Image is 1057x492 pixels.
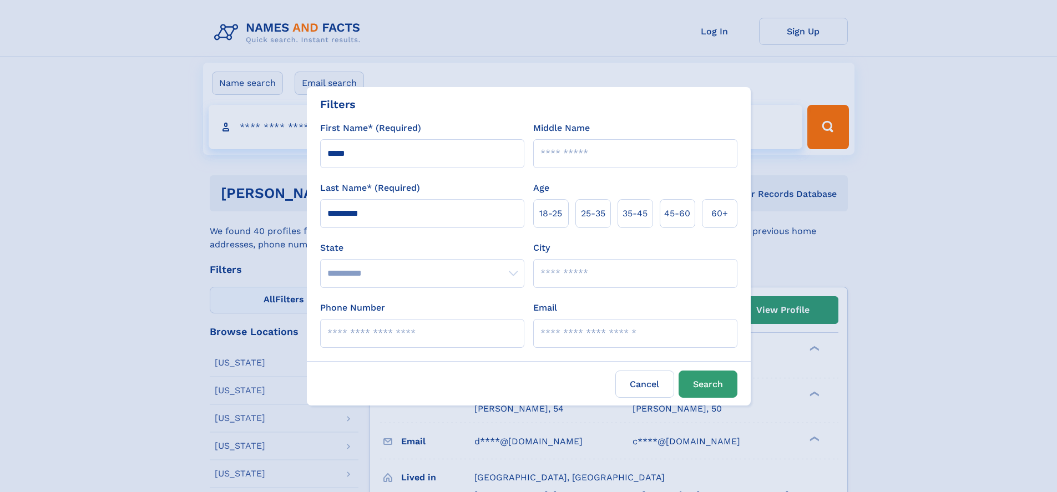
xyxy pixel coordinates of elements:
[664,207,690,220] span: 45‑60
[533,301,557,315] label: Email
[533,241,550,255] label: City
[679,371,737,398] button: Search
[320,96,356,113] div: Filters
[533,121,590,135] label: Middle Name
[615,371,674,398] label: Cancel
[533,181,549,195] label: Age
[320,241,524,255] label: State
[320,301,385,315] label: Phone Number
[320,181,420,195] label: Last Name* (Required)
[711,207,728,220] span: 60+
[320,121,421,135] label: First Name* (Required)
[539,207,562,220] span: 18‑25
[623,207,648,220] span: 35‑45
[581,207,605,220] span: 25‑35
